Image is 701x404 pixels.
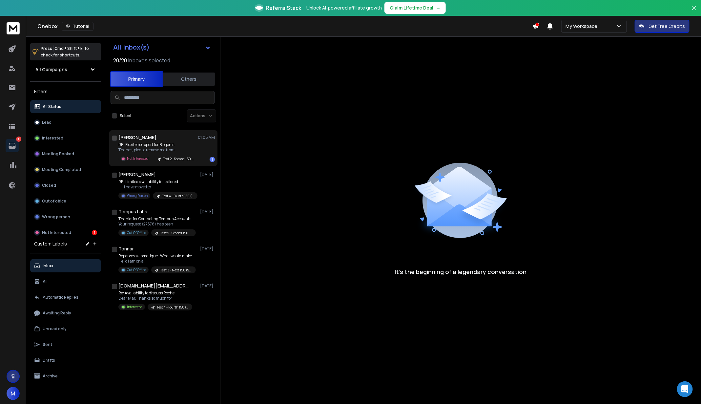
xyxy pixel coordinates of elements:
p: Hi. I have moved to [118,184,197,190]
button: Others [163,72,215,86]
div: Open Intercom Messenger [677,381,693,397]
p: Not Interested [127,156,149,161]
p: Interested [42,136,63,141]
p: Out Of Office [127,230,146,235]
button: Lead [30,116,101,129]
span: Cmd + Shift + k [53,45,83,52]
button: Get Free Credits [635,20,690,33]
p: RE: Flexible support for Biogen’s [118,142,197,147]
p: Inbox [43,263,53,268]
p: [DATE] [200,246,215,251]
h1: [PERSON_NAME] [118,171,156,178]
p: Unlock AI-powered affiliate growth [306,5,382,11]
p: Archive [43,373,58,379]
button: Meeting Completed [30,163,101,176]
p: Wrong Person [127,193,148,198]
button: Close banner [690,4,698,20]
p: Interested [127,305,142,309]
span: 20 / 20 [113,56,127,64]
p: Thanks for Contacting Tempus Accounts [118,216,196,222]
p: All [43,279,48,284]
button: Unread only [30,322,101,335]
button: Interested [30,132,101,145]
p: Réponse automatique : What would make [118,253,196,259]
p: 01:08 AM [198,135,215,140]
p: Out Of Office [127,267,146,272]
p: All Status [43,104,61,109]
p: Out of office [42,199,66,204]
p: It’s the beginning of a legendary conversation [395,267,527,276]
button: All Status [30,100,101,113]
p: Unread only [43,326,67,331]
button: Inbox [30,259,101,272]
p: Re: Availability to discuss Roche [118,290,192,296]
button: Automatic Replies [30,291,101,304]
span: ReferralStack [266,4,301,12]
p: Drafts [43,358,55,363]
button: Drafts [30,354,101,367]
p: Thanos, please remove me from [118,147,197,153]
button: Wrong person [30,210,101,223]
button: Meeting Booked [30,147,101,160]
h1: Tonnar [118,245,134,252]
p: RE: Limited availability for tailored [118,179,197,184]
p: Automatic Replies [43,295,78,300]
button: M [7,387,20,400]
span: → [436,5,441,11]
a: 1 [6,139,19,152]
label: Select [120,113,132,118]
p: Test 4 - Fourth 150 (Subject D) [162,194,194,199]
button: Tutorial [62,22,93,31]
button: All Campaigns [30,63,101,76]
p: My Workspace [566,23,600,30]
h3: Custom Labels [34,241,67,247]
div: Onebox [37,22,532,31]
p: [DATE] [200,172,215,177]
button: All Inbox(s) [108,41,216,54]
h1: All Inbox(s) [113,44,150,51]
button: Sent [30,338,101,351]
h1: All Campaigns [35,66,67,73]
p: Lead [42,120,52,125]
h1: Tempus Labs [118,208,147,215]
p: Test 2 - Second 150 (Subject B) [163,157,195,161]
p: Sent [43,342,52,347]
button: Closed [30,179,101,192]
div: 1 [92,230,97,235]
p: Press to check for shortcuts. [41,45,89,58]
h1: [PERSON_NAME] [118,134,156,141]
p: Wrong person [42,214,70,220]
p: Awaiting Reply [43,310,71,316]
p: Not Interested [42,230,71,235]
button: Archive [30,370,101,383]
p: 1 [16,137,21,142]
h3: Inboxes selected [128,56,170,64]
div: 1 [210,157,215,162]
button: Awaiting Reply [30,307,101,320]
button: Not Interested1 [30,226,101,239]
p: Get Free Credits [649,23,685,30]
h1: [DOMAIN_NAME][EMAIL_ADDRESS][DOMAIN_NAME] [118,283,191,289]
p: Dear Mar, Thanks so much for [118,296,192,301]
button: All [30,275,101,288]
p: Your request (27576) has been [118,222,196,227]
p: Hello I am on a [118,259,196,264]
button: Claim Lifetime Deal→ [384,2,446,14]
p: [DATE] [200,209,215,214]
p: Test 3 - Next 150 (Subject C) [160,268,192,273]
p: Meeting Completed [42,167,81,172]
button: Out of office [30,195,101,208]
p: Test 4 - Fourth 150 (Subject D) [157,305,188,310]
p: [DATE] [200,283,215,288]
h3: Filters [30,87,101,96]
p: Meeting Booked [42,151,74,157]
button: Primary [110,71,163,87]
p: Closed [42,183,56,188]
p: Test 2 - Second 150 (Subject B) [160,231,192,236]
